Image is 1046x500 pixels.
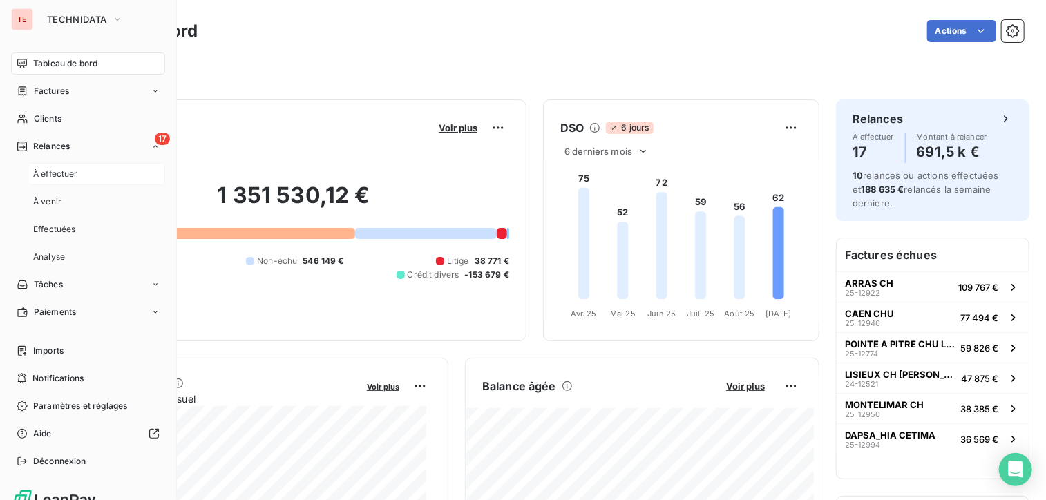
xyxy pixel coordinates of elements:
span: 59 826 € [960,343,998,354]
span: Aide [33,427,52,440]
span: Voir plus [367,382,399,392]
tspan: Juin 25 [647,309,676,318]
span: 25-12922 [845,289,880,297]
span: Paramètres et réglages [33,400,127,412]
span: POINTE A PITRE CHU LES ABYMES [845,338,955,349]
span: Chiffre d'affaires mensuel [78,392,357,406]
span: TECHNIDATA [47,14,106,25]
span: 24-12521 [845,380,878,388]
tspan: Mai 25 [610,309,636,318]
span: 25-12994 [845,441,880,449]
button: Voir plus [363,380,403,392]
tspan: Juil. 25 [687,309,714,318]
span: 10 [853,170,863,181]
tspan: Août 25 [724,309,754,318]
span: 109 767 € [958,282,998,293]
span: 25-12950 [845,410,880,419]
span: 188 635 € [861,184,904,195]
span: À venir [33,195,61,208]
h6: Relances [853,110,903,127]
span: À effectuer [853,133,894,141]
span: 6 derniers mois [564,146,632,157]
span: DAPSA_HIA CETIMA [845,430,935,441]
span: Litige [447,255,469,267]
span: Effectuées [33,223,76,235]
span: 6 jours [606,122,653,134]
h2: 1 351 530,12 € [78,182,509,223]
h6: Factures échues [837,238,1029,271]
span: Factures [34,85,69,97]
span: Tâches [34,278,63,291]
tspan: [DATE] [766,309,792,318]
span: Analyse [33,251,65,263]
div: TE [11,8,33,30]
h6: Balance âgée [482,378,556,394]
span: 17 [155,133,170,145]
span: 25-12946 [845,319,880,327]
span: relances ou actions effectuées et relancés la semaine dernière. [853,170,999,209]
span: 36 569 € [960,434,998,445]
span: À effectuer [33,168,78,180]
span: 77 494 € [960,312,998,323]
button: Voir plus [435,122,482,134]
span: MONTELIMAR CH [845,399,924,410]
button: MONTELIMAR CH25-1295038 385 € [837,393,1029,423]
span: Voir plus [439,122,477,133]
span: Relances [33,140,70,153]
span: LISIEUX CH [PERSON_NAME] [845,369,955,380]
span: ARRAS CH [845,278,893,289]
button: CAEN CHU25-1294677 494 € [837,302,1029,332]
h4: 17 [853,141,894,163]
span: Notifications [32,372,84,385]
span: Tableau de bord [33,57,97,70]
button: LISIEUX CH [PERSON_NAME]24-1252147 875 € [837,363,1029,393]
button: DAPSA_HIA CETIMA25-1299436 569 € [837,423,1029,454]
h4: 691,5 k € [917,141,987,163]
span: 38 771 € [475,255,509,267]
a: Aide [11,423,165,445]
button: POINTE A PITRE CHU LES ABYMES25-1277459 826 € [837,332,1029,363]
button: Voir plus [722,380,769,392]
span: Crédit divers [408,269,459,281]
span: 546 149 € [303,255,343,267]
tspan: Avr. 25 [571,309,597,318]
button: Actions [927,20,996,42]
button: ARRAS CH25-12922109 767 € [837,271,1029,302]
span: Montant à relancer [917,133,987,141]
span: 25-12774 [845,349,878,358]
span: 38 385 € [960,403,998,414]
span: Imports [33,345,64,357]
span: -153 679 € [465,269,510,281]
span: Déconnexion [33,455,86,468]
span: Clients [34,113,61,125]
span: Paiements [34,306,76,318]
div: Open Intercom Messenger [999,453,1032,486]
span: Non-échu [257,255,297,267]
span: 47 875 € [961,373,998,384]
span: CAEN CHU [845,308,894,319]
span: Voir plus [726,381,765,392]
h6: DSO [560,119,584,136]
